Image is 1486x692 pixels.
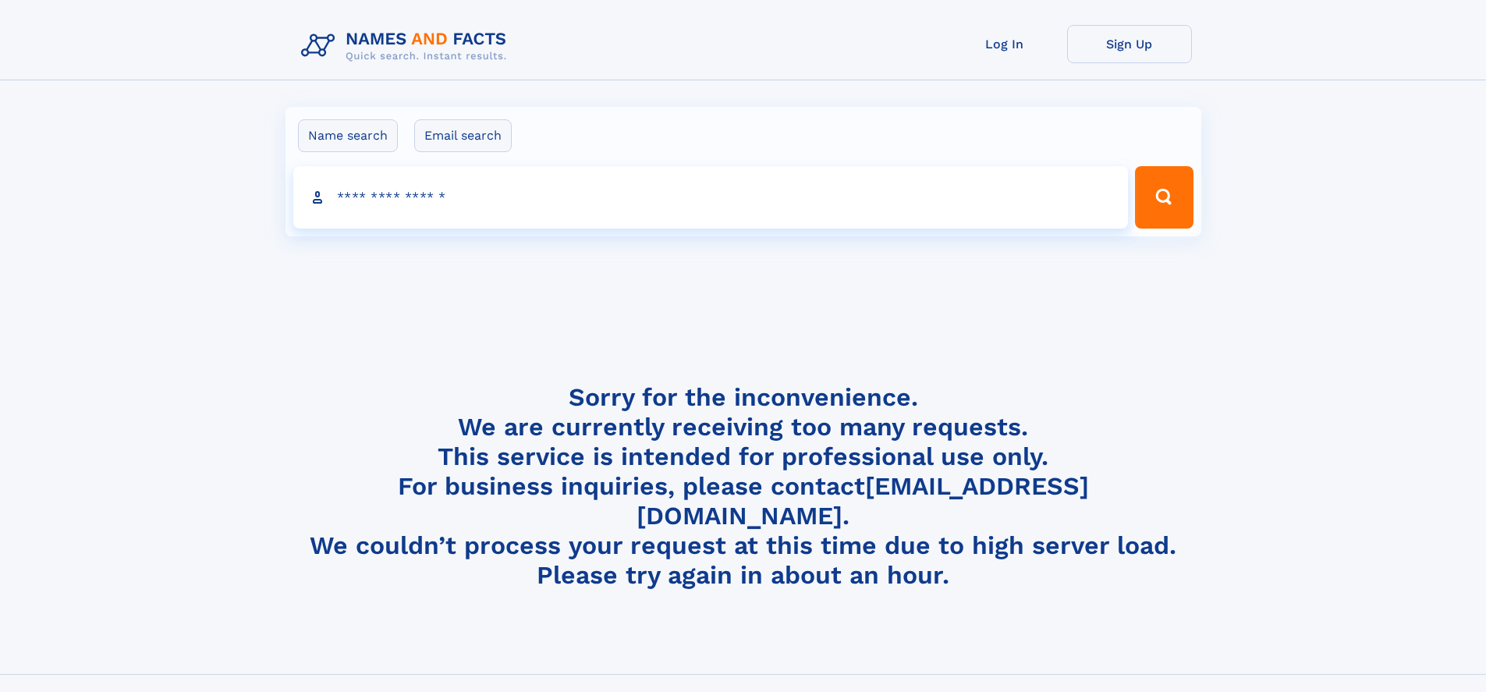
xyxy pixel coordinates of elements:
[298,119,398,152] label: Name search
[293,166,1129,229] input: search input
[942,25,1067,63] a: Log In
[295,382,1192,591] h4: Sorry for the inconvenience. We are currently receiving too many requests. This service is intend...
[414,119,512,152] label: Email search
[295,25,520,67] img: Logo Names and Facts
[1135,166,1193,229] button: Search Button
[1067,25,1192,63] a: Sign Up
[637,471,1089,531] a: [EMAIL_ADDRESS][DOMAIN_NAME]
